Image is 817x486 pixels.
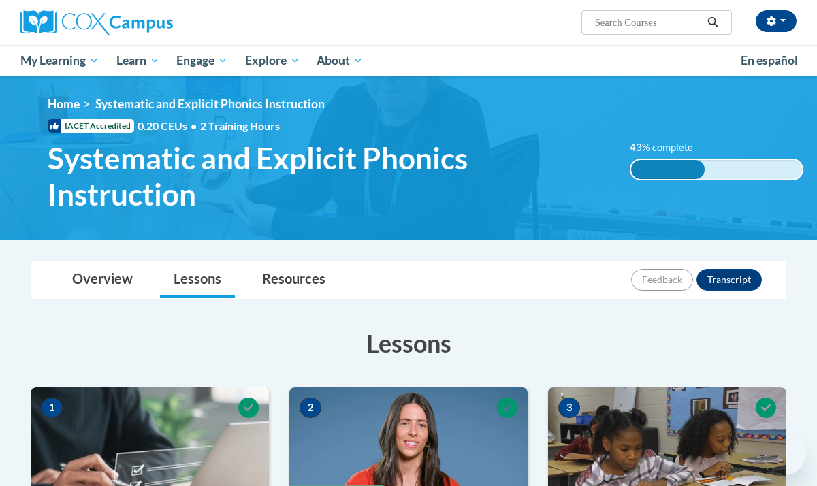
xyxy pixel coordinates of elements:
[558,398,580,418] span: 3
[12,45,108,76] a: My Learning
[48,119,134,133] span: IACET Accredited
[20,10,266,35] a: Cox Campus
[630,140,708,155] label: 43% complete
[756,10,797,32] button: Account Settings
[249,262,339,298] a: Resources
[696,269,762,291] button: Transcript
[763,432,806,475] iframe: Button to launch messaging window
[308,45,372,76] a: About
[31,326,786,360] h3: Lessons
[317,52,363,69] span: About
[59,262,146,298] a: Overview
[116,52,159,69] span: Learn
[20,52,99,69] span: My Learning
[167,45,236,76] a: Engage
[48,97,80,111] a: Home
[138,118,200,133] span: 0.20 CEUs
[48,140,609,212] span: Systematic and Explicit Phonics Instruction
[703,14,723,31] button: Search
[160,262,235,298] a: Lessons
[200,119,280,132] span: 2 Training Hours
[20,10,173,35] img: Cox Campus
[245,52,300,69] span: Explore
[631,160,705,179] div: 43% complete
[10,45,807,76] div: Main menu
[741,53,798,67] span: En español
[176,52,227,69] span: Engage
[191,119,197,132] span: •
[732,46,807,75] a: En español
[41,398,63,418] span: 1
[300,398,321,418] span: 2
[95,97,325,111] span: Systematic and Explicit Phonics Instruction
[631,269,693,291] button: Feedback
[108,45,168,76] a: Learn
[594,14,703,31] input: Search Courses
[236,45,308,76] a: Explore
